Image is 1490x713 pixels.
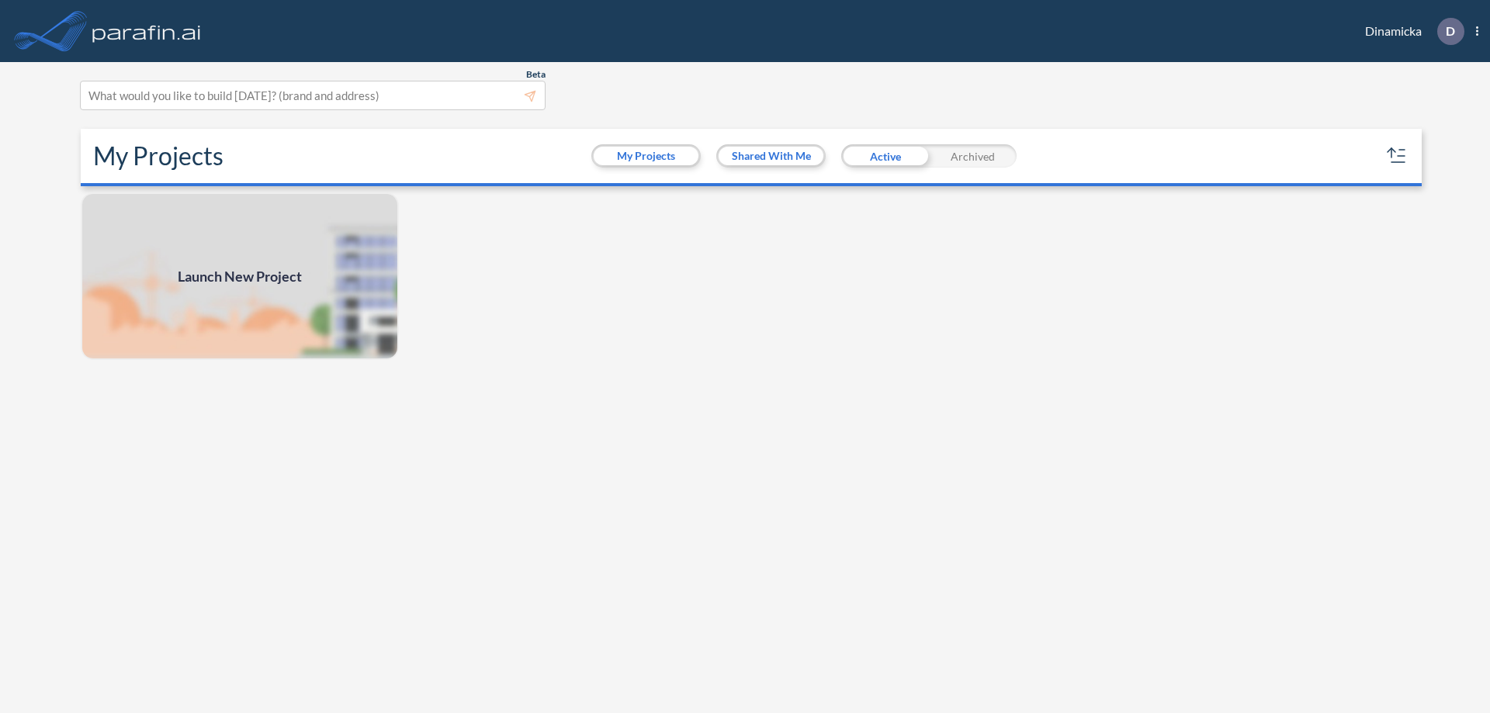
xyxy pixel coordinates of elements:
[841,144,929,168] div: Active
[594,147,698,165] button: My Projects
[93,141,223,171] h2: My Projects
[1446,24,1455,38] p: D
[1384,144,1409,168] button: sort
[1342,18,1478,45] div: Dinamicka
[89,16,204,47] img: logo
[719,147,823,165] button: Shared With Me
[81,192,399,360] a: Launch New Project
[929,144,1017,168] div: Archived
[81,192,399,360] img: add
[526,68,546,81] span: Beta
[178,266,302,287] span: Launch New Project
